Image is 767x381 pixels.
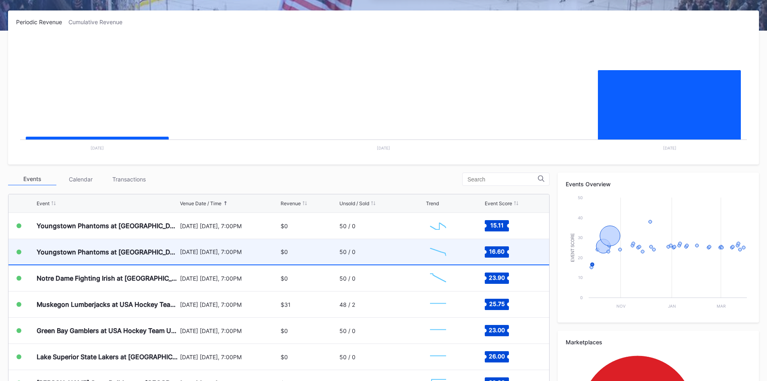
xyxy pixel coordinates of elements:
text: 50 [578,195,583,200]
div: Transactions [105,173,153,185]
div: Cumulative Revenue [68,19,129,25]
div: [DATE] [DATE], 7:00PM [180,301,279,308]
div: [DATE] [DATE], 7:00PM [180,327,279,334]
div: 50 / 0 [339,354,356,360]
text: Event Score [571,233,575,262]
div: Green Bay Gamblers at USA Hockey Team U-17 [37,327,178,335]
div: Events [8,173,56,185]
text: 26.00 [489,353,505,360]
text: 40 [578,215,583,220]
text: 23.90 [489,274,505,281]
div: 50 / 0 [339,223,356,229]
text: Nov [616,304,626,308]
div: [DATE] [DATE], 7:00PM [180,248,279,255]
text: 0 [580,295,583,300]
div: [DATE] [DATE], 7:00PM [180,223,279,229]
text: [DATE] [377,146,390,150]
svg: Chart title [16,35,751,156]
div: $0 [281,223,288,229]
text: 10 [578,275,583,280]
svg: Chart title [566,194,751,314]
text: 20 [578,255,583,260]
div: Muskegon Lumberjacks at USA Hockey Team U-17 [37,300,178,308]
div: Youngstown Phantoms at [GEOGRAPHIC_DATA] Hockey NTDP U-18 [37,222,178,230]
div: $31 [281,301,291,308]
div: 50 / 0 [339,275,356,282]
div: 50 / 0 [339,248,356,255]
div: Marketplaces [566,339,751,346]
text: 30 [578,235,583,240]
div: $0 [281,275,288,282]
div: [DATE] [DATE], 7:00PM [180,354,279,360]
div: 50 / 0 [339,327,356,334]
svg: Chart title [426,216,450,236]
text: [DATE] [91,146,104,150]
div: Periodic Revenue [16,19,68,25]
div: Unsold / Sold [339,200,369,206]
svg: Chart title [426,321,450,341]
input: Search [467,176,538,183]
div: $0 [281,354,288,360]
div: $0 [281,248,288,255]
text: Jan [668,304,676,308]
div: Calendar [56,173,105,185]
div: $0 [281,327,288,334]
div: Venue Date / Time [180,200,221,206]
svg: Chart title [426,242,450,262]
div: Lake Superior State Lakers at [GEOGRAPHIC_DATA] Hockey NTDP U-18 [37,353,178,361]
div: Event Score [485,200,512,206]
text: 15.11 [490,222,503,229]
text: Mar [717,304,726,308]
div: Events Overview [566,181,751,187]
text: 23.00 [489,327,505,333]
text: 16.60 [489,248,504,254]
svg: Chart title [426,347,450,367]
div: [DATE] [DATE], 7:00PM [180,275,279,282]
div: Youngstown Phantoms at [GEOGRAPHIC_DATA] Hockey NTDP U-18 [37,248,178,256]
div: Notre Dame Fighting Irish at [GEOGRAPHIC_DATA] Hockey NTDP U-18 [37,274,178,282]
div: Event [37,200,50,206]
text: 25.75 [489,300,504,307]
svg: Chart title [426,294,450,314]
div: Trend [426,200,439,206]
div: Revenue [281,200,301,206]
div: 48 / 2 [339,301,355,308]
text: [DATE] [663,146,676,150]
svg: Chart title [426,268,450,288]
